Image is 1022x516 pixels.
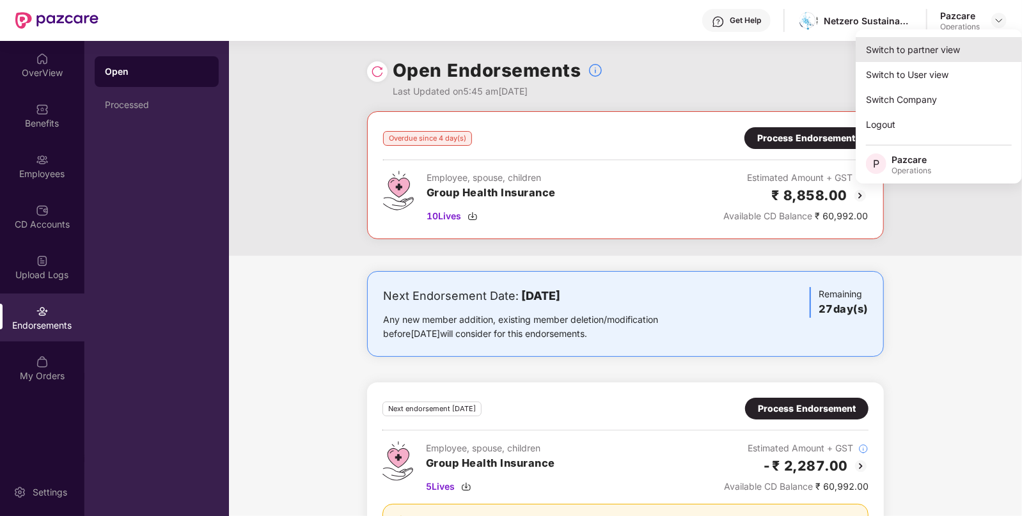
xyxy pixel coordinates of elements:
[29,486,71,499] div: Settings
[461,481,471,492] img: svg+xml;base64,PHN2ZyBpZD0iRG93bmxvYWQtMzJ4MzIiIHhtbG5zPSJodHRwOi8vd3d3LnczLm9yZy8yMDAwL3N2ZyIgd2...
[426,441,555,455] div: Employee, spouse, children
[393,56,581,84] h1: Open Endorsements
[383,313,698,341] div: Any new member addition, existing member deletion/modification before [DATE] will consider for th...
[856,62,1022,87] div: Switch to User view
[36,254,49,267] img: svg+xml;base64,PHN2ZyBpZD0iVXBsb2FkX0xvZ3MiIGRhdGEtbmFtZT0iVXBsb2FkIExvZ3MiIHhtbG5zPSJodHRwOi8vd3...
[724,441,869,455] div: Estimated Amount + GST
[940,22,980,32] div: Operations
[383,287,698,305] div: Next Endorsement Date:
[15,12,98,29] img: New Pazcare Logo
[724,480,869,494] div: ₹ 60,992.00
[819,301,868,318] h3: 27 day(s)
[730,15,761,26] div: Get Help
[856,37,1022,62] div: Switch to partner view
[712,15,725,28] img: svg+xml;base64,PHN2ZyBpZD0iSGVscC0zMngzMiIgeG1sbnM9Imh0dHA6Ly93d3cudzMub3JnLzIwMDAvc3ZnIiB3aWR0aD...
[853,458,869,474] img: svg+xml;base64,PHN2ZyBpZD0iQmFjay0yMHgyMCIgeG1sbnM9Imh0dHA6Ly93d3cudzMub3JnLzIwMDAvc3ZnIiB3aWR0aD...
[13,486,26,499] img: svg+xml;base64,PHN2ZyBpZD0iU2V0dGluZy0yMHgyMCIgeG1sbnM9Imh0dHA6Ly93d3cudzMub3JnLzIwMDAvc3ZnIiB3aW...
[393,84,603,98] div: Last Updated on 5:45 am[DATE]
[856,87,1022,112] div: Switch Company
[799,12,818,30] img: download%20(3).png
[771,185,847,206] h2: ₹ 8,858.00
[426,480,455,494] span: 5 Lives
[724,481,813,492] span: Available CD Balance
[853,188,868,203] img: svg+xml;base64,PHN2ZyBpZD0iQmFjay0yMHgyMCIgeG1sbnM9Imh0dHA6Ly93d3cudzMub3JnLzIwMDAvc3ZnIiB3aWR0aD...
[36,153,49,166] img: svg+xml;base64,PHN2ZyBpZD0iRW1wbG95ZWVzIiB4bWxucz0iaHR0cDovL3d3dy53My5vcmcvMjAwMC9zdmciIHdpZHRoPS...
[873,156,879,171] span: P
[36,204,49,217] img: svg+xml;base64,PHN2ZyBpZD0iQ0RfQWNjb3VudHMiIGRhdGEtbmFtZT0iQ0QgQWNjb3VudHMiIHhtbG5zPSJodHRwOi8vd3...
[824,15,913,27] div: Netzero Sustainability
[36,103,49,116] img: svg+xml;base64,PHN2ZyBpZD0iQmVuZWZpdHMiIHhtbG5zPSJodHRwOi8vd3d3LnczLm9yZy8yMDAwL3N2ZyIgd2lkdGg9Ij...
[758,402,856,416] div: Process Endorsement
[427,185,556,201] h3: Group Health Insurance
[36,356,49,368] img: svg+xml;base64,PHN2ZyBpZD0iTXlfT3JkZXJzIiBkYXRhLW5hbWU9Ik15IE9yZGVycyIgeG1sbnM9Imh0dHA6Ly93d3cudz...
[856,112,1022,137] div: Logout
[426,455,555,472] h3: Group Health Insurance
[427,171,556,185] div: Employee, spouse, children
[810,287,868,318] div: Remaining
[521,289,560,302] b: [DATE]
[763,455,849,476] h2: -₹ 2,287.00
[723,210,812,221] span: Available CD Balance
[723,171,868,185] div: Estimated Amount + GST
[858,444,869,454] img: svg+xml;base64,PHN2ZyBpZD0iSW5mb18tXzMyeDMyIiBkYXRhLW5hbWU9IkluZm8gLSAzMngzMiIgeG1sbnM9Imh0dHA6Ly...
[383,171,414,210] img: svg+xml;base64,PHN2ZyB4bWxucz0iaHR0cDovL3d3dy53My5vcmcvMjAwMC9zdmciIHdpZHRoPSI0Ny43MTQiIGhlaWdodD...
[757,131,855,145] div: Process Endorsement
[723,209,868,223] div: ₹ 60,992.00
[940,10,980,22] div: Pazcare
[36,305,49,318] img: svg+xml;base64,PHN2ZyBpZD0iRW5kb3JzZW1lbnRzIiB4bWxucz0iaHR0cDovL3d3dy53My5vcmcvMjAwMC9zdmciIHdpZH...
[105,65,208,78] div: Open
[371,65,384,78] img: svg+xml;base64,PHN2ZyBpZD0iUmVsb2FkLTMyeDMyIiB4bWxucz0iaHR0cDovL3d3dy53My5vcmcvMjAwMC9zdmciIHdpZH...
[383,131,472,146] div: Overdue since 4 day(s)
[427,209,461,223] span: 10 Lives
[382,402,482,416] div: Next endorsement [DATE]
[892,166,931,176] div: Operations
[105,100,208,110] div: Processed
[36,52,49,65] img: svg+xml;base64,PHN2ZyBpZD0iSG9tZSIgeG1sbnM9Imh0dHA6Ly93d3cudzMub3JnLzIwMDAvc3ZnIiB3aWR0aD0iMjAiIG...
[468,211,478,221] img: svg+xml;base64,PHN2ZyBpZD0iRG93bmxvYWQtMzJ4MzIiIHhtbG5zPSJodHRwOi8vd3d3LnczLm9yZy8yMDAwL3N2ZyIgd2...
[382,441,413,481] img: svg+xml;base64,PHN2ZyB4bWxucz0iaHR0cDovL3d3dy53My5vcmcvMjAwMC9zdmciIHdpZHRoPSI0Ny43MTQiIGhlaWdodD...
[588,63,603,78] img: svg+xml;base64,PHN2ZyBpZD0iSW5mb18tXzMyeDMyIiBkYXRhLW5hbWU9IkluZm8gLSAzMngzMiIgeG1sbnM9Imh0dHA6Ly...
[892,153,931,166] div: Pazcare
[994,15,1004,26] img: svg+xml;base64,PHN2ZyBpZD0iRHJvcGRvd24tMzJ4MzIiIHhtbG5zPSJodHRwOi8vd3d3LnczLm9yZy8yMDAwL3N2ZyIgd2...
